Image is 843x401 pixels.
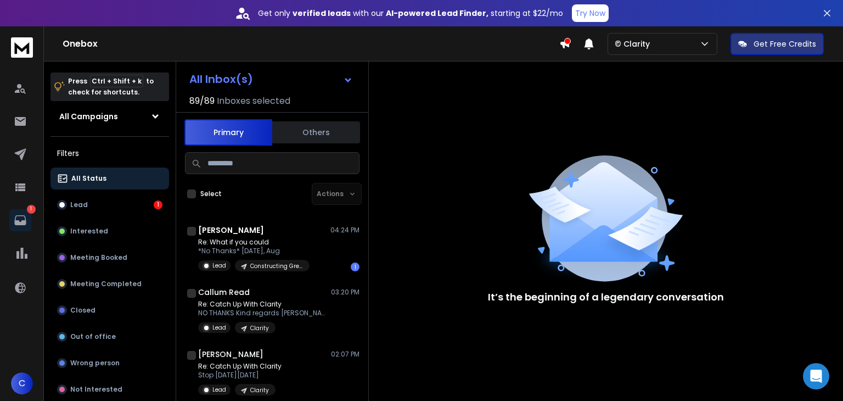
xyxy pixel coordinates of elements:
p: © Clarity [615,38,654,49]
p: Clarity [250,386,269,394]
p: 1 [27,205,36,214]
p: Lead [212,261,226,270]
h3: Inboxes selected [217,94,290,108]
div: 1 [351,263,359,271]
p: Interested [70,227,108,236]
button: Interested [50,220,169,242]
h3: Filters [50,146,169,161]
h1: [PERSON_NAME] [198,349,263,360]
div: 1 [154,200,162,209]
img: logo [11,37,33,58]
p: 03:20 PM [331,288,359,297]
a: 1 [9,209,31,231]
p: 02:07 PM [331,350,359,359]
button: Get Free Credits [730,33,824,55]
p: Out of office [70,332,116,341]
p: *No Thanks* [DATE], Aug [198,247,310,255]
p: Get Free Credits [754,38,816,49]
p: All Status [71,174,106,183]
button: Meeting Completed [50,273,169,295]
p: Lead [70,200,88,209]
p: It’s the beginning of a legendary conversation [488,289,724,305]
button: Try Now [572,4,609,22]
p: Re: Catch Up With Clarity [198,362,282,371]
p: Lead [212,324,226,332]
p: Stop [DATE][DATE] [198,371,282,380]
button: Others [272,120,360,144]
p: NO THANKS Kind regards [PERSON_NAME] [198,309,330,318]
p: Press to check for shortcuts. [68,76,154,98]
h1: Onebox [63,37,559,51]
p: Not Interested [70,385,122,394]
p: Meeting Booked [70,253,127,262]
p: 04:24 PM [330,226,359,235]
p: Meeting Completed [70,280,142,288]
strong: AI-powered Lead Finder, [386,8,488,19]
p: Clarity [250,324,269,332]
p: Get only with our starting at $22/mo [258,8,563,19]
button: Primary [184,119,272,146]
p: Try Now [575,8,605,19]
button: Wrong person [50,352,169,374]
button: C [11,372,33,394]
h1: All Campaigns [59,111,118,122]
button: All Inbox(s) [181,68,362,90]
label: Select [200,190,222,198]
p: Closed [70,306,95,315]
p: Constructing Greater Minds [250,262,303,270]
span: 89 / 89 [189,94,215,108]
button: Closed [50,299,169,321]
button: Lead1 [50,194,169,216]
h1: Callum Read [198,287,250,298]
p: Re: What if you could [198,238,310,247]
button: Out of office [50,326,169,348]
h1: [PERSON_NAME] [198,225,264,236]
strong: verified leads [293,8,351,19]
button: All Campaigns [50,105,169,127]
h1: All Inbox(s) [189,74,253,85]
p: Wrong person [70,359,120,367]
p: Lead [212,386,226,394]
span: Ctrl + Shift + k [90,75,143,87]
button: Meeting Booked [50,247,169,269]
p: Re: Catch Up With Clarity [198,300,330,309]
div: Open Intercom Messenger [803,363,829,389]
button: All Status [50,168,169,190]
button: Not Interested [50,378,169,400]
